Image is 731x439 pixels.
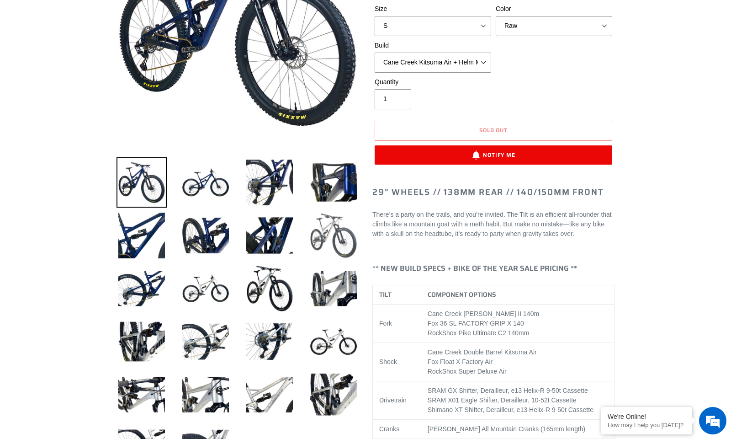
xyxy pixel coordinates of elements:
[308,369,359,420] img: Load image into Gallery viewer, TILT - Complete Bike
[117,316,167,367] img: Load image into Gallery viewer, TILT - Complete Bike
[608,413,685,420] div: We're Online!
[117,210,167,261] img: Load image into Gallery viewer, TILT - Complete Bike
[180,369,231,420] img: Load image into Gallery viewer, TILT - Complete Bike
[373,285,421,305] th: TILT
[421,381,614,420] td: SRAM GX Shifter, Derailleur, e13 Helix-R 9-50t Cassette SRAM X01 Eagle Shifter, Derailleur, 10-52...
[372,210,614,239] p: There’s a party on the trails, and you’re invited. The Tilt is an efficient all-rounder that clim...
[496,4,612,14] label: Color
[479,126,508,134] span: Sold out
[375,41,491,50] label: Build
[373,343,421,381] td: Shock
[117,157,167,208] img: Load image into Gallery viewer, TILT - Complete Bike
[375,77,491,87] label: Quantity
[375,4,491,14] label: Size
[308,316,359,367] img: Load image into Gallery viewer, TILT - Complete Bike
[421,420,614,439] td: [PERSON_NAME] All Mountain Cranks (165mm length)
[117,369,167,420] img: Load image into Gallery viewer, TILT - Complete Bike
[244,210,295,261] img: Load image into Gallery viewer, TILT - Complete Bike
[244,157,295,208] img: Load image into Gallery viewer, TILT - Complete Bike
[308,263,359,314] img: Load image into Gallery viewer, TILT - Complete Bike
[421,285,614,305] th: COMPONENT OPTIONS
[117,263,167,314] img: Load image into Gallery viewer, TILT - Complete Bike
[244,263,295,314] img: Load image into Gallery viewer, TILT - Complete Bike
[180,157,231,208] img: Load image into Gallery viewer, TILT - Complete Bike
[375,121,612,141] button: Sold out
[421,305,614,343] td: Cane Creek [PERSON_NAME] II 140m Fox 36 SL FACTORY GRIP X 140 RockShox Pike Ultimate C2 140mm
[373,305,421,343] td: Fork
[372,187,614,198] h2: 29" Wheels // 138mm Rear // 140/150mm Front
[308,210,359,261] img: Load image into Gallery viewer, TILT - Complete Bike
[608,422,685,428] p: How may I help you today?
[421,343,614,381] td: Cane Creek Double Barrel Kitsuma Air Fox Float X Factory Air RockShox Super Deluxe Air
[180,316,231,367] img: Load image into Gallery viewer, TILT - Complete Bike
[244,316,295,367] img: Load image into Gallery viewer, TILT - Complete Bike
[373,381,421,420] td: Drivetrain
[180,263,231,314] img: Load image into Gallery viewer, TILT - Complete Bike
[244,369,295,420] img: Load image into Gallery viewer, TILT - Complete Bike
[180,210,231,261] img: Load image into Gallery viewer, TILT - Complete Bike
[375,145,612,165] button: Notify Me
[372,264,614,273] h4: ** NEW BUILD SPECS + BIKE OF THE YEAR SALE PRICING **
[308,157,359,208] img: Load image into Gallery viewer, TILT - Complete Bike
[373,420,421,439] td: Cranks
